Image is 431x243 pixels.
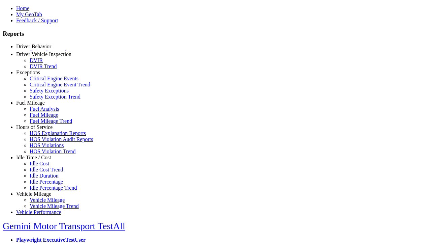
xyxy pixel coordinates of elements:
a: DVIR Trend [30,63,57,69]
h3: Reports [3,30,428,37]
a: Hours of Service [16,124,53,130]
a: Fuel Mileage Trend [30,118,72,124]
a: HOS Violations [30,142,64,148]
a: Driver Scorecard [30,50,67,55]
a: Critical Engine Event Trend [30,82,90,87]
a: Vehicle Performance [16,209,61,215]
a: Safety Exceptions [30,88,69,93]
a: Exceptions [16,70,40,75]
a: HOS Violation Trend [30,148,76,154]
a: DVIR [30,57,43,63]
a: Fuel Mileage [30,112,58,118]
a: Fuel Mileage [16,100,45,106]
a: HOS Violation Audit Reports [30,136,93,142]
a: HOS Explanation Reports [30,130,86,136]
a: Idle Percentage [30,179,63,185]
a: Idle Percentage Trend [30,185,77,191]
a: Driver Behavior [16,44,51,49]
a: Gemini Motor Transport TestAll [3,221,125,231]
a: Idle Duration [30,173,59,179]
a: Vehicle Mileage Trend [30,203,79,209]
a: Feedback / Support [16,18,58,23]
a: Home [16,5,29,11]
a: My GeoTab [16,11,42,17]
a: Safety Exception Trend [30,94,80,100]
a: Vehicle Mileage [16,191,51,197]
a: Fuel Analysis [30,106,59,112]
a: Critical Engine Events [30,76,78,81]
a: Idle Cost [30,161,49,166]
a: Idle Cost Trend [30,167,63,172]
a: Playwright ExecutiveTestUser [16,237,86,243]
a: Vehicle Mileage [30,197,65,203]
a: Idle Time / Cost [16,155,51,160]
a: Driver Vehicle Inspection [16,51,71,57]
